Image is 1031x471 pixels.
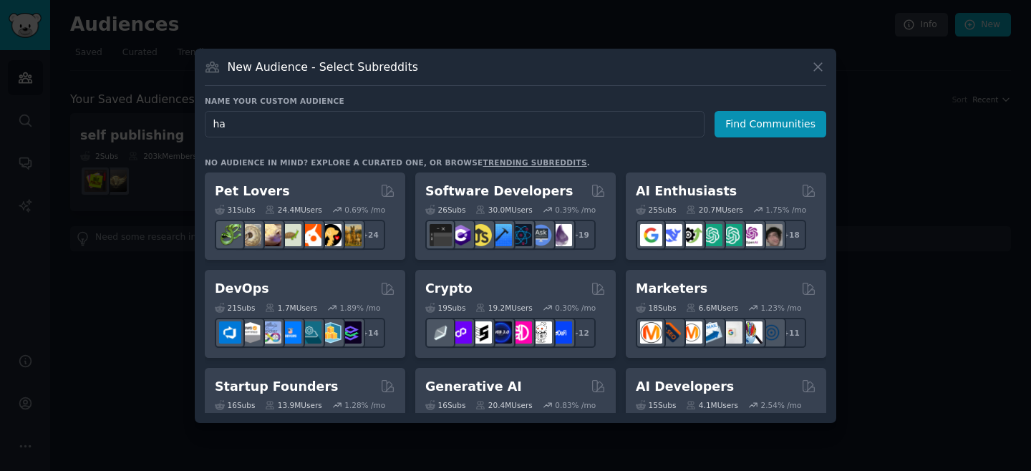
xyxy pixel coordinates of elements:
[319,321,342,344] img: aws_cdk
[425,280,473,298] h2: Crypto
[219,224,241,246] img: herpetology
[430,321,452,344] img: ethfinance
[490,321,512,344] img: web3
[555,303,596,313] div: 0.30 % /mo
[299,321,321,344] img: platformengineering
[636,205,676,215] div: 25 Sub s
[279,224,301,246] img: turtle
[680,321,702,344] img: AskMarketing
[470,321,492,344] img: ethstaker
[555,205,596,215] div: 0.39 % /mo
[228,59,418,74] h3: New Audience - Select Subreddits
[339,321,362,344] img: PlatformEngineers
[700,321,722,344] img: Emailmarketing
[776,318,806,348] div: + 11
[761,400,802,410] div: 2.54 % /mo
[740,321,763,344] img: MarketingResearch
[339,224,362,246] img: dogbreed
[239,321,261,344] img: AWS_Certified_Experts
[700,224,722,246] img: chatgpt_promptDesign
[510,224,532,246] img: reactnative
[636,183,737,200] h2: AI Enthusiasts
[555,400,596,410] div: 0.83 % /mo
[636,378,734,396] h2: AI Developers
[425,400,465,410] div: 16 Sub s
[239,224,261,246] img: ballpython
[660,224,682,246] img: DeepSeek
[686,400,738,410] div: 4.1M Users
[640,321,662,344] img: content_marketing
[215,400,255,410] div: 16 Sub s
[720,224,742,246] img: chatgpt_prompts_
[686,303,738,313] div: 6.6M Users
[265,303,317,313] div: 1.7M Users
[686,205,742,215] div: 20.7M Users
[344,400,385,410] div: 1.28 % /mo
[636,400,676,410] div: 15 Sub s
[215,183,290,200] h2: Pet Lovers
[205,111,705,137] input: Pick a short name, like "Digital Marketers" or "Movie-Goers"
[740,224,763,246] img: OpenAIDev
[215,280,269,298] h2: DevOps
[765,205,806,215] div: 1.75 % /mo
[660,321,682,344] img: bigseo
[470,224,492,246] img: learnjavascript
[640,224,662,246] img: GoogleGeminiAI
[299,224,321,246] img: cockatiel
[566,220,596,250] div: + 19
[510,321,532,344] img: defiblockchain
[490,224,512,246] img: iOSProgramming
[344,205,385,215] div: 0.69 % /mo
[680,224,702,246] img: AItoolsCatalog
[566,318,596,348] div: + 12
[425,303,465,313] div: 19 Sub s
[450,224,472,246] img: csharp
[636,280,707,298] h2: Marketers
[425,183,573,200] h2: Software Developers
[219,321,241,344] img: azuredevops
[475,205,532,215] div: 30.0M Users
[265,400,321,410] div: 13.9M Users
[761,303,802,313] div: 1.23 % /mo
[636,303,676,313] div: 18 Sub s
[319,224,342,246] img: PetAdvice
[215,303,255,313] div: 21 Sub s
[259,321,281,344] img: Docker_DevOps
[340,303,381,313] div: 1.89 % /mo
[530,224,552,246] img: AskComputerScience
[425,378,522,396] h2: Generative AI
[205,157,590,167] div: No audience in mind? Explore a curated one, or browse .
[215,378,338,396] h2: Startup Founders
[425,205,465,215] div: 26 Sub s
[205,96,826,106] h3: Name your custom audience
[483,158,586,167] a: trending subreddits
[475,400,532,410] div: 20.4M Users
[450,321,472,344] img: 0xPolygon
[760,224,783,246] img: ArtificalIntelligence
[475,303,532,313] div: 19.2M Users
[715,111,826,137] button: Find Communities
[720,321,742,344] img: googleads
[430,224,452,246] img: software
[760,321,783,344] img: OnlineMarketing
[530,321,552,344] img: CryptoNews
[215,205,255,215] div: 31 Sub s
[355,318,385,348] div: + 14
[355,220,385,250] div: + 24
[259,224,281,246] img: leopardgeckos
[279,321,301,344] img: DevOpsLinks
[776,220,806,250] div: + 18
[265,205,321,215] div: 24.4M Users
[550,321,572,344] img: defi_
[550,224,572,246] img: elixir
